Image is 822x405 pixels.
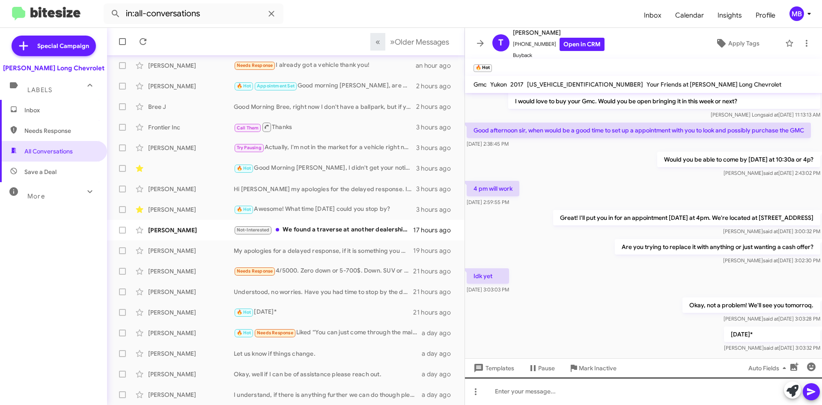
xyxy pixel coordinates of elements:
[724,327,820,342] p: [DATE]*
[413,288,458,296] div: 21 hours ago
[422,349,458,358] div: a day ago
[237,207,251,212] span: 🔥 Hot
[375,36,380,47] span: «
[467,199,509,205] span: [DATE] 2:59:55 PM
[422,329,458,337] div: a day ago
[234,163,416,173] div: Good Morning [PERSON_NAME], I didn't get your notification until this morning. We close tonight a...
[513,27,605,38] span: [PERSON_NAME]
[742,360,796,376] button: Auto Fields
[748,360,789,376] span: Auto Fields
[148,102,234,111] div: Bree J
[422,390,458,399] div: a day ago
[782,6,813,21] button: MB
[234,328,422,338] div: Liked “You can just come through the main entrance at the front of the building.”
[24,147,73,156] span: All Conversations
[237,83,251,89] span: 🔥 Hot
[148,349,234,358] div: [PERSON_NAME]
[763,111,778,118] span: said at
[234,60,416,70] div: I already got a vehicle thank you!
[237,309,251,315] span: 🔥 Hot
[521,360,562,376] button: Pause
[711,3,749,28] a: Insights
[148,185,234,193] div: [PERSON_NAME]
[472,360,514,376] span: Templates
[723,228,820,234] span: [PERSON_NAME] [DATE] 3:00:32 PM
[234,266,413,276] div: 4/5000. Zero down or 5-700$. Down. SUV or small truck
[27,86,52,94] span: Labels
[148,123,234,132] div: Frontier Inc
[723,257,820,264] span: [PERSON_NAME] [DATE] 3:02:30 PM
[413,226,458,234] div: 17 hours ago
[467,141,509,147] span: [DATE] 2:38:45 PM
[234,390,422,399] div: I understand, if there is anything further we can do though please let me know.
[693,36,781,51] button: Apply Tags
[148,370,234,378] div: [PERSON_NAME]
[234,204,416,214] div: Awesome! What time [DATE] could you stop by?
[749,3,782,28] span: Profile
[560,38,605,51] a: Open in CRM
[413,246,458,255] div: 19 hours ago
[413,308,458,317] div: 21 hours ago
[413,267,458,276] div: 21 hours ago
[148,308,234,317] div: [PERSON_NAME]
[237,145,262,150] span: Try Pausing
[148,246,234,255] div: [PERSON_NAME]
[711,111,820,118] span: [PERSON_NAME] Long [DATE] 11:13:13 AM
[416,205,458,214] div: 3 hours ago
[234,185,416,193] div: Hi [PERSON_NAME] my apologies for the delayed response. I don't know what offer I could give you ...
[416,102,458,111] div: 2 hours ago
[416,185,458,193] div: 3 hours ago
[234,122,416,132] div: Thanks
[395,37,449,47] span: Older Messages
[467,268,509,284] p: Idk yet
[668,3,711,28] a: Calendar
[562,360,623,376] button: Mark Inactive
[104,3,283,24] input: Search
[24,168,57,176] span: Save a Deal
[370,33,385,51] button: Previous
[237,63,273,68] span: Needs Response
[390,36,395,47] span: »
[422,370,458,378] div: a day ago
[148,144,234,152] div: [PERSON_NAME]
[148,82,234,90] div: [PERSON_NAME]
[371,33,454,51] nav: Page navigation example
[467,181,519,196] p: 4 pm will work
[467,286,509,293] span: [DATE] 3:03:03 PM
[148,267,234,276] div: [PERSON_NAME]
[465,360,521,376] button: Templates
[416,144,458,152] div: 3 hours ago
[385,33,454,51] button: Next
[538,360,555,376] span: Pause
[237,268,273,274] span: Needs Response
[257,83,295,89] span: Appointment Set
[789,6,804,21] div: MB
[763,228,778,234] span: said at
[237,125,259,131] span: Call Them
[148,205,234,214] div: [PERSON_NAME]
[257,330,293,336] span: Needs Response
[237,330,251,336] span: 🔥 Hot
[416,82,458,90] div: 2 hours ago
[148,288,234,296] div: [PERSON_NAME]
[416,61,458,70] div: an hour ago
[764,345,779,351] span: said at
[27,192,45,200] span: More
[579,360,616,376] span: Mark Inactive
[234,307,413,317] div: [DATE]*
[234,349,422,358] div: Let us know if things change.
[553,210,820,225] p: Great! I'll put you in for an appointment [DATE] at 4pm. We're located at [STREET_ADDRESS]
[513,38,605,51] span: [PHONE_NUMBER]
[12,36,96,56] a: Special Campaign
[637,3,668,28] a: Inbox
[474,81,487,88] span: Gmc
[234,102,416,111] div: Good Morning Bree, right now I don't have a ballpark, but if you had some time to bring it by so ...
[24,126,97,135] span: Needs Response
[148,226,234,234] div: [PERSON_NAME]
[3,64,104,72] div: [PERSON_NAME] Long Chevrolet
[763,315,778,322] span: said at
[416,123,458,132] div: 3 hours ago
